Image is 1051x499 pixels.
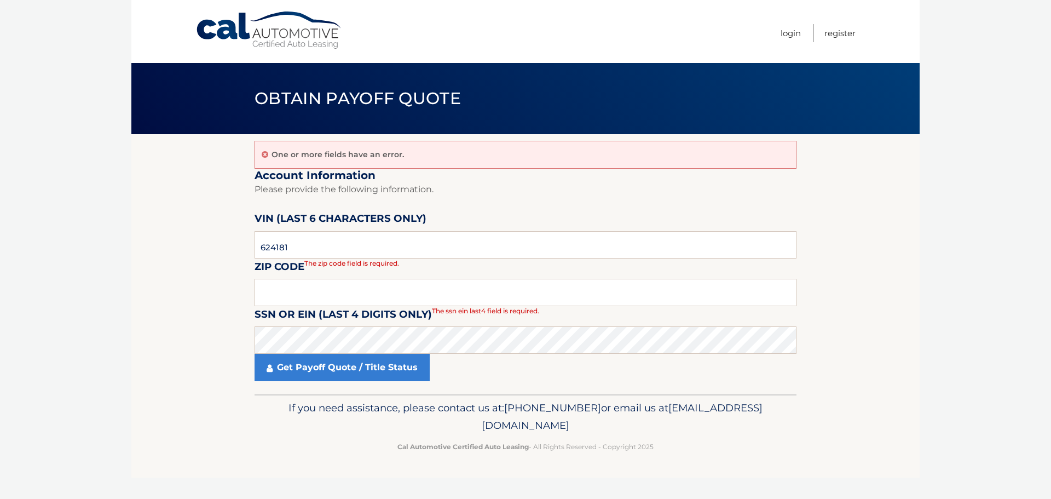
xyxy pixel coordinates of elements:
[195,11,343,50] a: Cal Automotive
[272,150,404,159] p: One or more fields have an error.
[255,259,304,279] label: Zip Code
[255,306,432,326] label: SSN or EIN (last 4 digits only)
[255,169,796,182] h2: Account Information
[482,402,763,432] span: [EMAIL_ADDRESS][DOMAIN_NAME]
[397,443,529,451] strong: Cal Automotive Certified Auto Leasing
[255,354,430,381] a: Get Payoff Quote / Title Status
[255,88,461,108] span: Obtain Payoff Quote
[262,441,789,452] p: - All Rights Reserved - Copyright 2025
[304,259,399,267] span: The zip code field is required.
[824,24,856,42] a: Register
[432,307,539,315] span: The ssn ein last4 field is required.
[255,210,426,231] label: VIN (last 6 characters only)
[262,399,789,434] p: If you need assistance, please contact us at: or email us at
[781,24,801,42] a: Login
[504,402,601,414] span: [PHONE_NUMBER]
[255,182,796,197] p: Please provide the following information.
